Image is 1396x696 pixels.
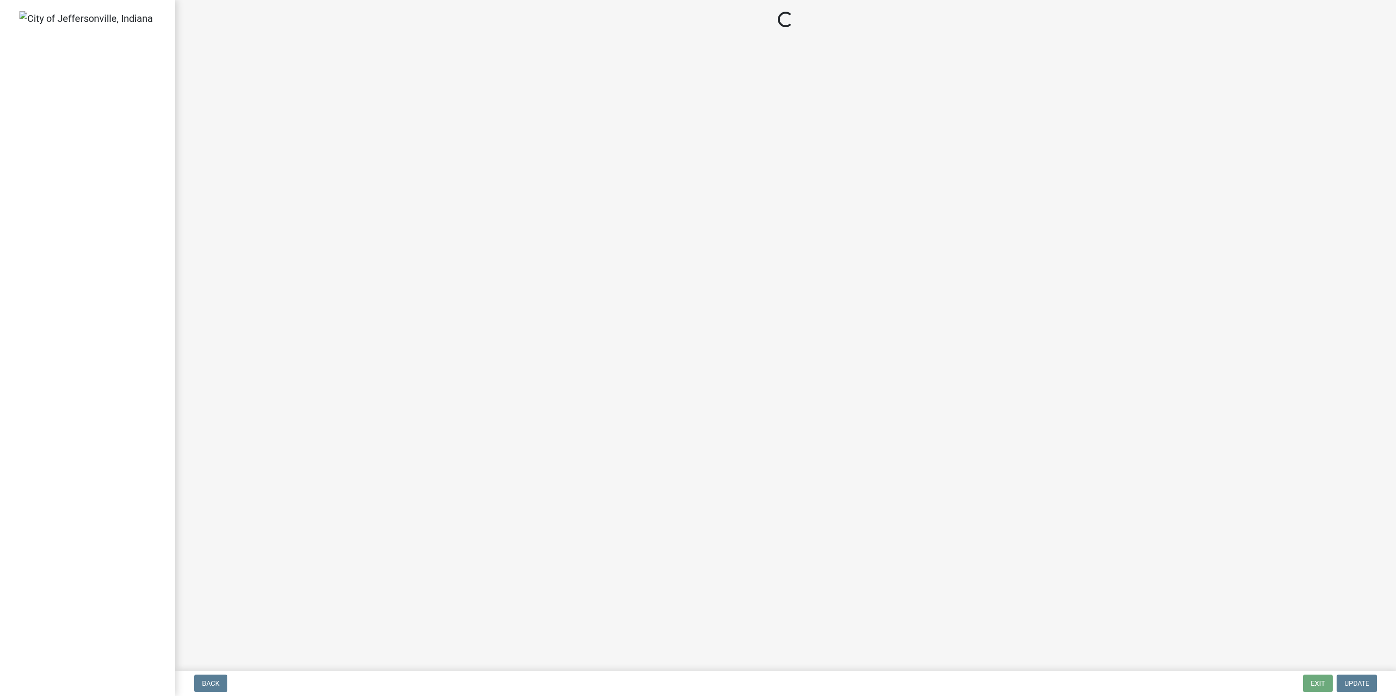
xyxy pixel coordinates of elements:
button: Back [194,675,227,692]
button: Update [1337,675,1377,692]
button: Exit [1303,675,1333,692]
span: Back [202,679,220,687]
img: City of Jeffersonville, Indiana [19,11,153,26]
span: Update [1344,679,1369,687]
